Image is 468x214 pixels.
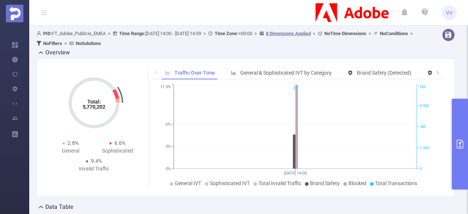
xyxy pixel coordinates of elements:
span: > [408,31,415,36]
b: No Solutions [76,41,101,46]
tspan: 5,770,202 [83,104,105,110]
span: Total Invalid Traffic [258,180,301,186]
tspan: 6M [420,85,426,90]
span: > [106,31,113,36]
div: Invalid Traffic [71,165,117,173]
b: PID: [43,31,52,36]
span: Traffic Over Time [174,70,215,76]
span: Brand Safety (Detected) [357,70,411,76]
span: General & Sophisticated IVT by Category [240,70,332,76]
img: Protected Media [6,5,23,22]
span: 9.4% [91,158,102,164]
span: Total Transactions [375,180,417,186]
span: General IVT [175,180,201,186]
tspan: [DATE] 14:00 [284,171,307,176]
tspan: 3M [420,125,426,129]
span: > [311,31,318,36]
div: Sophisticated [94,147,141,155]
span: 6.6% [114,140,125,146]
h2: Data Table [45,203,73,211]
b: No Time Dimensions [324,31,366,36]
span: Brand Safety [310,180,340,186]
b: Time Range: [119,31,146,36]
span: Blocked [348,180,366,186]
tspan: 0% [166,166,171,171]
tspan: Total: [87,99,101,105]
h2: Overview [45,48,70,57]
tspan: 6% [166,122,171,127]
span: 2.8% [68,140,79,146]
div: General [47,147,94,155]
i: icon: line-chart [165,70,170,75]
tspan: 1.5M [420,146,429,150]
tspan: 11.3% [160,85,171,90]
span: > [252,31,259,36]
span: VV [446,5,453,20]
b: No Filters [43,41,62,46]
span: > [366,31,373,36]
u: 8 Dimensions Applied [266,31,311,36]
tspan: 3% [166,144,171,149]
i: icon: user [37,31,43,36]
tspan: 4.5M [420,104,429,108]
b: Time Zone: [215,31,238,36]
span: > [201,31,208,36]
span: > [62,41,69,46]
i: icon: right [435,70,440,75]
span: FT_Adobe_Publicis_EMEA [DATE] 14:00 - [DATE] 14:59 +00:00 [37,31,415,46]
b: No Conditions [380,31,408,36]
span: Sophisticated IVT [210,180,250,186]
tspan: 0 [420,166,422,171]
i: icon: bar-chart [231,70,236,75]
i: icon: left [154,70,158,75]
